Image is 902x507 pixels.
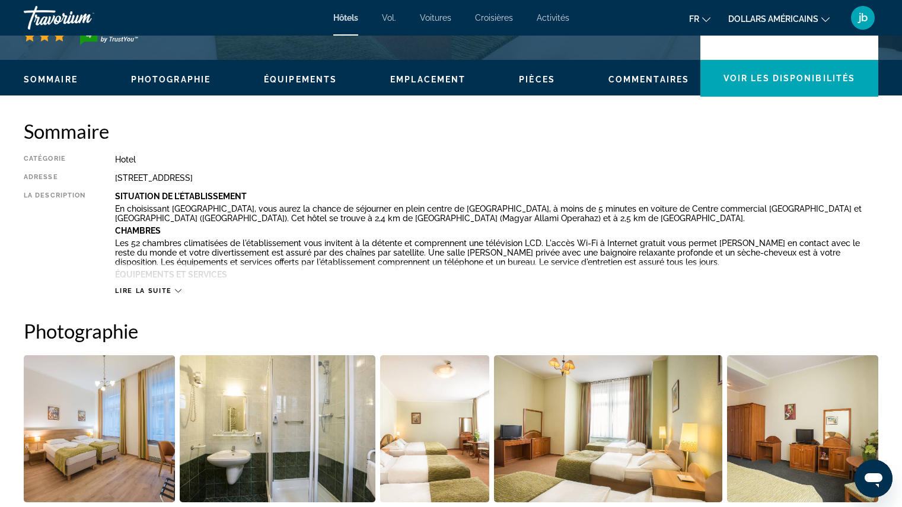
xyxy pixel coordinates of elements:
[519,75,555,84] span: Pièces
[855,460,893,498] iframe: Bouton de lancement de la fenêtre de messagerie
[24,2,142,33] a: Travorium
[519,74,555,85] button: Pièces
[24,75,78,84] span: Sommaire
[333,13,358,23] a: Hôtels
[80,26,139,45] img: trustyou-badge-hor.svg
[180,355,375,503] button: Open full-screen image slider
[115,238,878,267] p: Les 52 chambres climatisées de l'établissement vous invitent à la détente et comprennent une télé...
[115,155,878,164] div: Hotel
[382,13,396,23] a: Vol.
[608,74,689,85] button: Commentaires
[390,74,466,85] button: Emplacement
[689,10,710,27] button: Changer de langue
[728,14,818,24] font: dollars américains
[264,75,337,84] span: Équipements
[859,11,868,24] font: jb
[420,13,451,23] a: Voitures
[24,74,78,85] button: Sommaire
[728,10,830,27] button: Changer de devise
[131,74,211,85] button: Photographie
[700,60,878,97] button: Voir les disponibilités
[494,355,722,503] button: Open full-screen image slider
[115,287,171,295] span: Lire la suite
[24,192,85,280] div: La description
[847,5,878,30] button: Menu utilisateur
[115,286,181,295] button: Lire la suite
[264,74,337,85] button: Équipements
[608,75,689,84] span: Commentaires
[24,319,878,343] h2: Photographie
[115,192,247,201] b: Situation De L'établissement
[380,355,490,503] button: Open full-screen image slider
[537,13,569,23] a: Activités
[475,13,513,23] a: Croisières
[115,204,878,223] p: En choisissant [GEOGRAPHIC_DATA], vous aurez la chance de séjourner en plein centre de [GEOGRAPHI...
[131,75,211,84] span: Photographie
[689,14,699,24] font: fr
[115,173,878,183] div: [STREET_ADDRESS]
[727,355,878,503] button: Open full-screen image slider
[24,173,85,183] div: Adresse
[24,155,85,164] div: Catégorie
[24,119,878,143] h2: Sommaire
[115,226,161,235] b: Chambres
[723,74,855,83] span: Voir les disponibilités
[24,355,175,503] button: Open full-screen image slider
[390,75,466,84] span: Emplacement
